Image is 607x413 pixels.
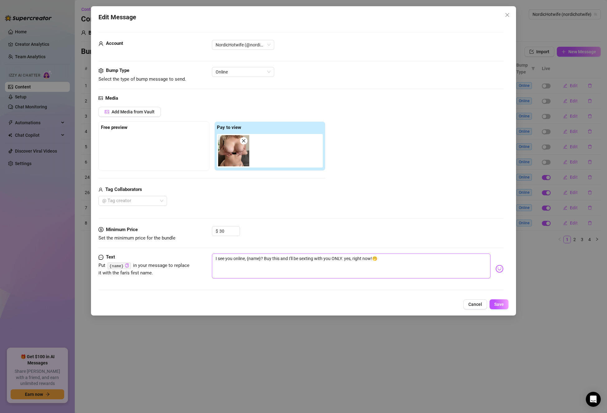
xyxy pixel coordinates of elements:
span: Put in your message to replace it with the fan's first name. [98,263,189,276]
button: Close [502,10,512,20]
button: Cancel [463,299,487,309]
strong: Free preview [101,125,127,130]
span: picture [98,95,103,102]
span: message [98,254,103,261]
span: user [98,40,103,47]
span: Online [216,67,270,77]
span: copy [125,263,129,268]
button: Click to Copy [125,263,129,268]
img: svg%3e [495,265,504,273]
span: Save [494,302,504,307]
strong: Account [106,40,123,46]
span: Set the minimum price for the bundle [98,235,175,241]
textarea: I see you online, {name}? Buy this and I'll be sexting with you ONLY. yes, right now!🤭 [212,254,490,278]
span: close [505,12,510,17]
span: Add Media from Vault [112,109,155,114]
img: media [218,135,249,166]
span: NordicHotwife (@nordichotwife) [216,40,270,50]
span: close [241,139,246,143]
span: setting [98,67,103,74]
strong: Tag Collaborators [105,187,142,192]
strong: Minimum Price [106,227,138,232]
span: picture [105,110,109,114]
code: {name} [108,263,131,269]
button: Save [490,299,509,309]
div: Open Intercom Messenger [586,392,601,407]
span: Edit Message [98,12,136,22]
span: dollar [98,226,103,234]
strong: Media [105,95,118,101]
strong: Pay to view [217,125,241,130]
span: Cancel [468,302,482,307]
button: Add Media from Vault [98,107,161,117]
span: user [98,186,103,193]
strong: Bump Type [106,68,129,73]
span: Close [502,12,512,17]
span: Select the type of bump message to send. [98,76,186,82]
strong: Text [106,254,115,260]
